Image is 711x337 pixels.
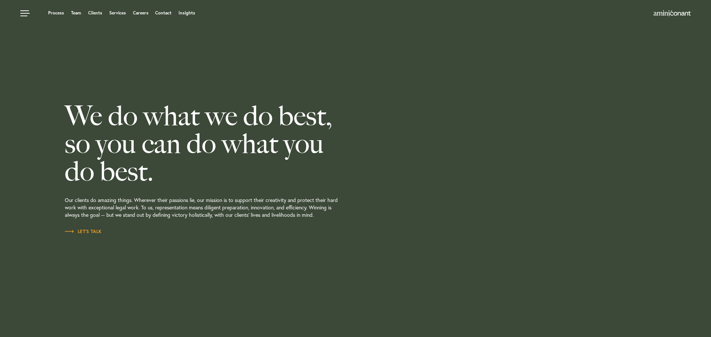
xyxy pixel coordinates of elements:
img: Amini & Conant [654,10,691,16]
a: Team [71,11,81,15]
a: Services [109,11,126,15]
a: Clients [88,11,102,15]
a: Careers [133,11,148,15]
a: Let’s Talk [65,228,102,235]
a: Contact [155,11,171,15]
a: Insights [178,11,195,15]
h2: We do what we do best, so you can do what you do best. [65,102,409,185]
a: Process [48,11,64,15]
span: Let’s Talk [65,229,102,234]
p: Our clients do amazing things. Wherever their passions lie, our mission is to support their creat... [65,185,409,228]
